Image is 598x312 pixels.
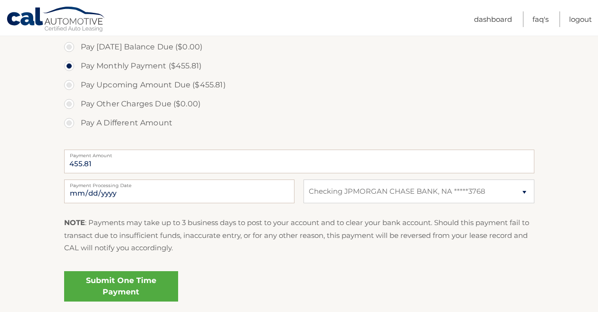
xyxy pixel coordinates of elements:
input: Payment Date [64,180,294,203]
a: Dashboard [474,11,512,27]
label: Pay Other Charges Due ($0.00) [64,95,534,113]
p: : Payments may take up to 3 business days to post to your account and to clear your bank account.... [64,217,534,254]
label: Pay A Different Amount [64,113,534,132]
label: Payment Processing Date [64,180,294,187]
label: Pay [DATE] Balance Due ($0.00) [64,38,534,57]
label: Payment Amount [64,150,534,157]
a: Cal Automotive [6,6,106,34]
input: Payment Amount [64,150,534,173]
label: Pay Upcoming Amount Due ($455.81) [64,76,534,95]
strong: NOTE [64,218,85,227]
label: Pay Monthly Payment ($455.81) [64,57,534,76]
a: FAQ's [532,11,549,27]
a: Logout [569,11,592,27]
a: Submit One Time Payment [64,271,178,302]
